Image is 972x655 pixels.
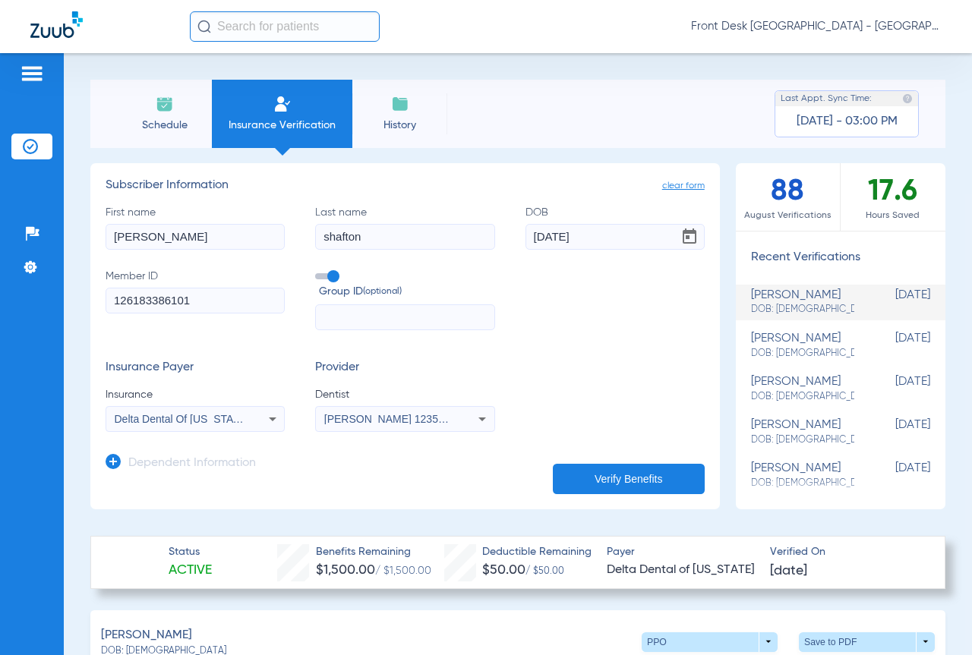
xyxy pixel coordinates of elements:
[751,347,854,361] span: DOB: [DEMOGRAPHIC_DATA]
[841,208,945,223] span: Hours Saved
[106,224,285,250] input: First name
[691,19,942,34] span: Front Desk [GEOGRAPHIC_DATA] - [GEOGRAPHIC_DATA] | My Community Dental Centers
[20,65,44,83] img: hamburger-icon
[169,544,212,560] span: Status
[482,563,525,577] span: $50.00
[315,224,494,250] input: Last name
[115,413,250,425] span: Delta Dental Of [US_STATE]
[315,205,494,250] label: Last name
[751,390,854,404] span: DOB: [DEMOGRAPHIC_DATA]
[736,250,945,266] h3: Recent Verifications
[525,205,705,250] label: DOB
[364,118,436,133] span: History
[751,332,854,360] div: [PERSON_NAME]
[197,20,211,33] img: Search Icon
[106,288,285,313] input: Member ID
[190,11,380,42] input: Search for patients
[482,544,592,560] span: Deductible Remaining
[101,626,192,645] span: [PERSON_NAME]
[902,93,913,104] img: last sync help info
[751,477,854,490] span: DOB: [DEMOGRAPHIC_DATA]
[841,163,945,231] div: 17.6
[375,565,431,576] span: / $1,500.00
[316,544,431,560] span: Benefits Remaining
[106,205,285,250] label: First name
[128,456,256,471] h3: Dependent Information
[319,284,494,300] span: Group ID
[854,288,930,316] span: [DATE]
[223,118,341,133] span: Insurance Verification
[106,387,285,402] span: Insurance
[797,114,898,129] span: [DATE] - 03:00 PM
[854,461,930,490] span: [DATE]
[128,118,200,133] span: Schedule
[169,561,212,580] span: Active
[662,178,705,194] span: clear form
[854,332,930,360] span: [DATE]
[391,95,409,113] img: History
[642,632,778,652] button: PPO
[781,91,872,106] span: Last Appt. Sync Time:
[854,375,930,403] span: [DATE]
[315,387,494,402] span: Dentist
[553,464,705,494] button: Verify Benefits
[770,562,807,581] span: [DATE]
[751,418,854,446] div: [PERSON_NAME]
[525,224,705,250] input: DOBOpen calendar
[751,433,854,447] span: DOB: [DEMOGRAPHIC_DATA]
[273,95,292,113] img: Manual Insurance Verification
[106,269,285,331] label: Member ID
[156,95,174,113] img: Schedule
[316,563,375,577] span: $1,500.00
[751,375,854,403] div: [PERSON_NAME]
[607,544,757,560] span: Payer
[324,413,474,425] span: [PERSON_NAME] 1235815259
[30,11,83,38] img: Zuub Logo
[799,632,935,652] button: Save to PDF
[770,544,920,560] span: Verified On
[854,418,930,446] span: [DATE]
[751,303,854,316] span: DOB: [DEMOGRAPHIC_DATA]
[751,461,854,490] div: [PERSON_NAME]
[607,561,757,580] span: Delta Dental of [US_STATE]
[315,361,494,376] h3: Provider
[525,567,564,576] span: / $50.00
[736,208,840,223] span: August Verifications
[751,288,854,316] div: [PERSON_NAME]
[106,178,705,194] h3: Subscriber Information
[674,222,705,252] button: Open calendar
[363,284,402,300] small: (optional)
[736,163,841,231] div: 88
[106,361,285,376] h3: Insurance Payer
[896,582,972,655] iframe: Chat Widget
